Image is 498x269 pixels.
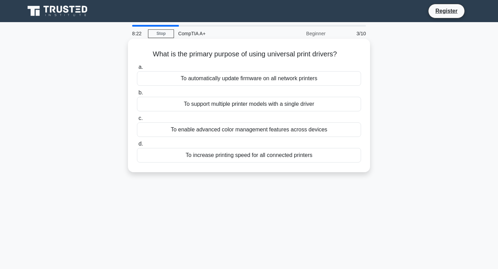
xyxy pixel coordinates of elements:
div: To increase printing speed for all connected printers [137,148,361,163]
div: To support multiple printer models with a single driver [137,97,361,111]
span: c. [138,115,142,121]
div: 3/10 [330,27,370,40]
a: Stop [148,29,174,38]
span: a. [138,64,143,70]
a: Register [431,7,462,15]
div: Beginner [269,27,330,40]
div: To automatically update firmware on all network printers [137,71,361,86]
div: CompTIA A+ [174,27,269,40]
span: d. [138,141,143,147]
div: 8:22 [128,27,148,40]
span: b. [138,90,143,95]
div: To enable advanced color management features across devices [137,122,361,137]
h5: What is the primary purpose of using universal print drivers? [136,50,362,59]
